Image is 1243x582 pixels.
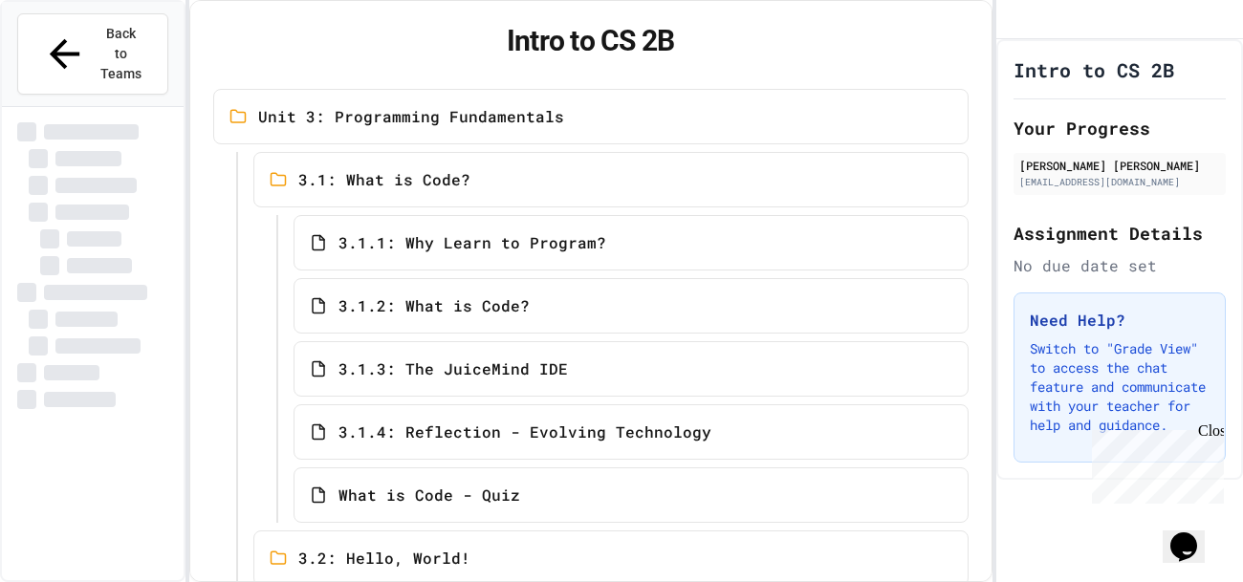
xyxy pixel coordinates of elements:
div: No due date set [1014,254,1226,277]
a: 3.1.3: The JuiceMind IDE [294,341,969,397]
span: 3.1: What is Code? [298,168,470,191]
span: 3.2: Hello, World! [298,547,470,570]
span: 3.1.1: Why Learn to Program? [338,231,606,254]
iframe: chat widget [1084,422,1224,504]
h2: Your Progress [1014,115,1226,141]
h3: Need Help? [1030,309,1210,332]
span: Unit 3: Programming Fundamentals [258,105,564,128]
iframe: chat widget [1163,506,1224,563]
button: Back to Teams [17,13,168,95]
h1: Intro to CS 2B [1014,56,1174,83]
h2: Assignment Details [1014,220,1226,247]
h1: Intro to CS 2B [213,24,969,58]
span: 3.1.2: What is Code? [338,294,530,317]
a: 3.1.1: Why Learn to Program? [294,215,969,270]
span: Back to Teams [98,24,143,84]
span: What is Code - Quiz [338,484,520,507]
div: [EMAIL_ADDRESS][DOMAIN_NAME] [1019,175,1220,189]
a: 3.1.2: What is Code? [294,278,969,334]
a: What is Code - Quiz [294,467,969,523]
span: 3.1.4: Reflection - Evolving Technology [338,420,711,443]
p: Switch to "Grade View" to access the chat feature and communicate with your teacher for help and ... [1030,339,1210,435]
div: Chat with us now!Close [8,8,132,121]
span: 3.1.3: The JuiceMind IDE [338,357,568,380]
div: [PERSON_NAME] [PERSON_NAME] [1019,157,1220,174]
a: 3.1.4: Reflection - Evolving Technology [294,404,969,460]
